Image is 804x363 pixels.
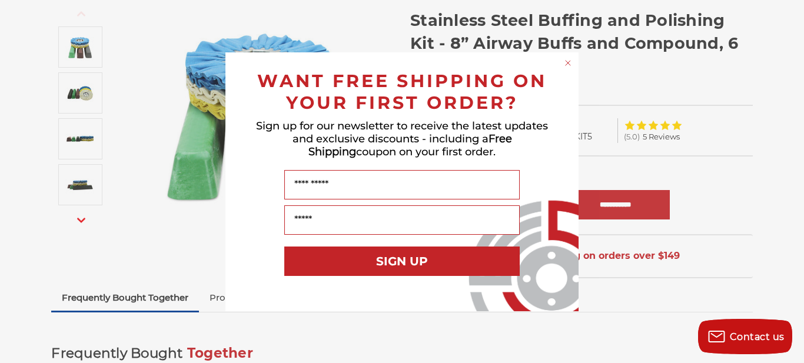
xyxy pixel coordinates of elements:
span: Sign up for our newsletter to receive the latest updates and exclusive discounts - including a co... [256,119,548,158]
button: SIGN UP [284,247,520,276]
span: Free Shipping [308,132,512,158]
span: Contact us [730,331,785,342]
button: Close dialog [562,57,574,69]
span: WANT FREE SHIPPING ON YOUR FIRST ORDER? [257,70,547,114]
button: Contact us [698,319,792,354]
